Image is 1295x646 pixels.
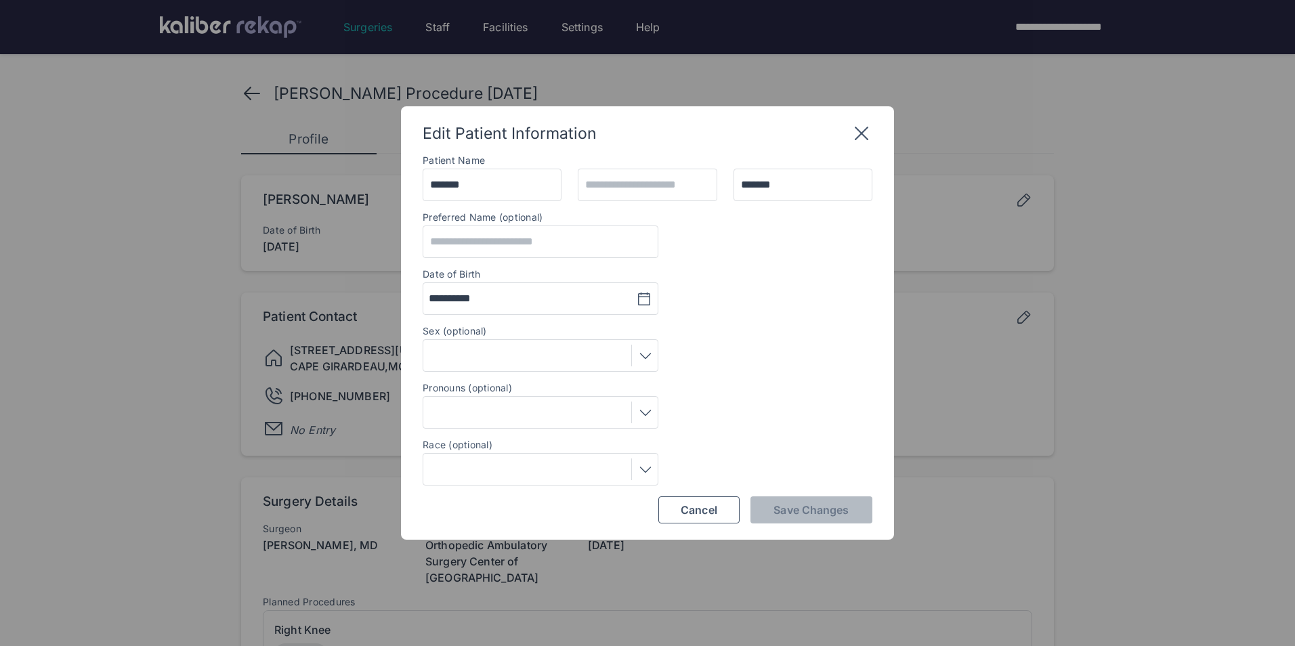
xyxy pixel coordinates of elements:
[773,503,849,517] span: Save Changes
[423,211,543,223] label: Preferred Name (optional)
[423,326,872,337] label: Sex (optional)
[423,154,485,166] label: Patient Name
[681,503,717,517] span: Cancel
[658,496,740,523] button: Cancel
[750,496,872,523] button: Save Changes
[423,439,872,450] label: Race (optional)
[423,269,480,280] div: Date of Birth
[429,290,532,307] input: MM/DD/YYYY
[423,383,872,393] label: Pronouns (optional)
[423,124,597,143] span: Edit Patient Information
